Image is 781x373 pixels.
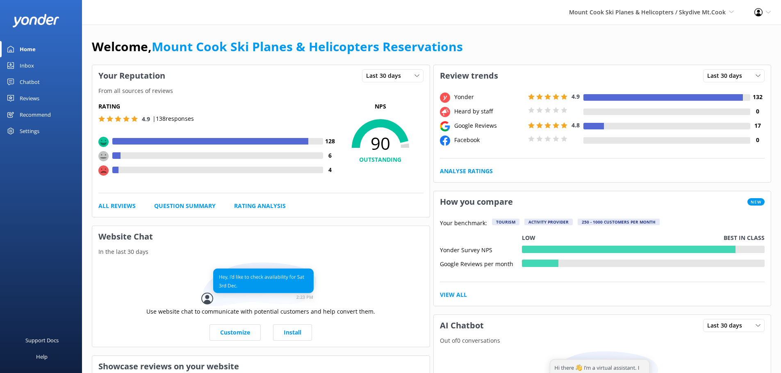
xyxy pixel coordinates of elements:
[524,219,573,225] div: Activity Provider
[750,93,765,102] h4: 132
[337,102,424,111] p: NPS
[153,114,194,123] p: | 138 responses
[434,315,490,336] h3: AI Chatbot
[707,321,747,330] span: Last 30 days
[578,219,660,225] div: 250 - 1000 customers per month
[750,136,765,145] h4: 0
[440,260,522,267] div: Google Reviews per month
[323,137,337,146] h4: 128
[750,121,765,130] h4: 17
[440,246,522,253] div: Yonder Survey NPS
[452,93,526,102] div: Yonder
[20,90,39,106] div: Reviews
[98,102,337,111] h5: Rating
[92,65,171,86] h3: Your Reputation
[572,93,580,100] span: 4.9
[440,290,467,299] a: View All
[20,57,34,74] div: Inbox
[152,38,463,55] a: Mount Cook Ski Planes & Helicopters Reservations
[323,165,337,174] h4: 4
[201,262,320,307] img: conversation...
[146,307,375,316] p: Use website chat to communicate with potential customers and help convert them.
[36,348,48,365] div: Help
[92,37,463,57] h1: Welcome,
[323,151,337,160] h4: 6
[522,233,535,242] p: Low
[337,133,424,154] span: 90
[92,86,430,95] p: From all sources of reviews
[20,123,39,139] div: Settings
[20,41,36,57] div: Home
[92,226,430,247] h3: Website Chat
[569,8,726,16] span: Mount Cook Ski Planes & Helicopters / Skydive Mt.Cook
[492,219,519,225] div: Tourism
[12,14,59,27] img: yonder-white-logo.png
[724,233,765,242] p: Best in class
[747,198,765,206] span: New
[20,74,40,90] div: Chatbot
[452,136,526,145] div: Facebook
[273,324,312,341] a: Install
[92,247,430,256] p: In the last 30 days
[452,107,526,116] div: Heard by staff
[440,167,493,176] a: Analyse Ratings
[434,191,519,212] h3: How you compare
[440,219,487,228] p: Your benchmark:
[750,107,765,116] h4: 0
[234,201,286,210] a: Rating Analysis
[452,121,526,130] div: Google Reviews
[154,201,216,210] a: Question Summary
[337,155,424,164] h4: OUTSTANDING
[209,324,261,341] a: Customize
[142,115,150,123] span: 4.9
[25,332,59,348] div: Support Docs
[434,65,504,86] h3: Review trends
[98,201,136,210] a: All Reviews
[707,71,747,80] span: Last 30 days
[366,71,406,80] span: Last 30 days
[434,336,771,345] p: Out of 0 conversations
[572,121,580,129] span: 4.8
[20,106,51,123] div: Recommend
